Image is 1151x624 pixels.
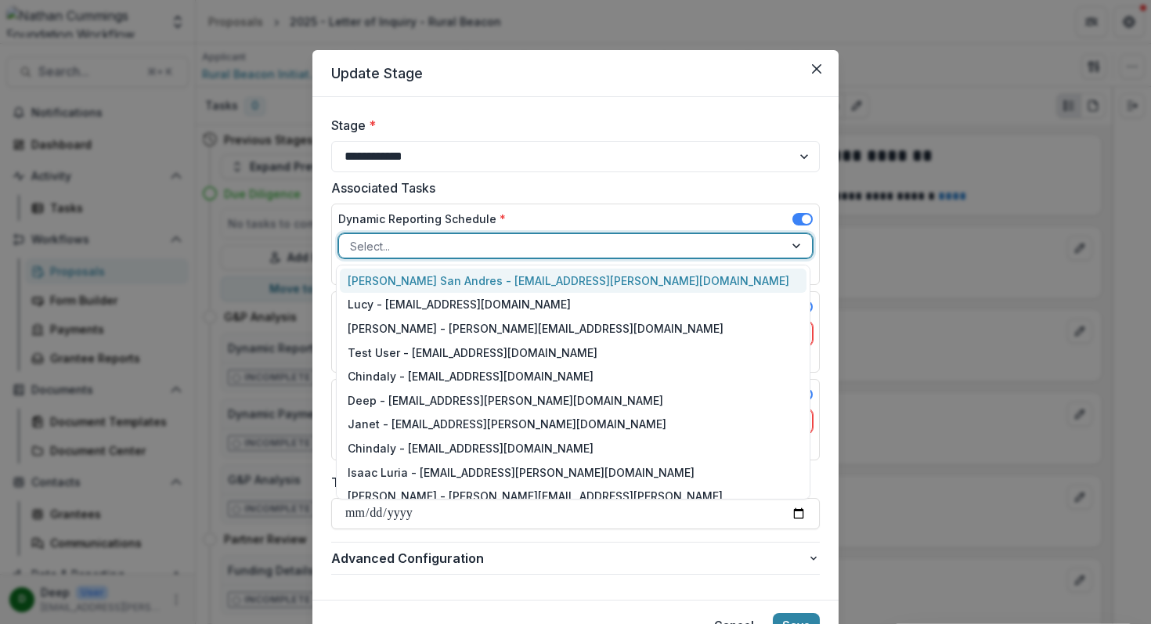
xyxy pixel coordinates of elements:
label: Dynamic Reporting Schedule [338,211,506,227]
header: Update Stage [312,50,839,97]
button: Advanced Configuration [331,543,820,574]
label: Task Due Date [331,473,810,492]
button: Close [804,56,829,81]
div: [PERSON_NAME] - [PERSON_NAME][EMAIL_ADDRESS][DOMAIN_NAME] [340,316,806,341]
label: Stage [331,116,810,135]
div: Chindaly - [EMAIL_ADDRESS][DOMAIN_NAME] [340,364,806,388]
div: Test User - [EMAIL_ADDRESS][DOMAIN_NAME] [340,341,806,365]
div: Isaac Luria - [EMAIL_ADDRESS][PERSON_NAME][DOMAIN_NAME] [340,460,806,485]
div: [PERSON_NAME] - [PERSON_NAME][EMAIL_ADDRESS][PERSON_NAME][DOMAIN_NAME] [340,484,806,525]
span: Advanced Configuration [331,549,807,568]
label: Associated Tasks [331,179,810,197]
div: Lucy - [EMAIL_ADDRESS][DOMAIN_NAME] [340,293,806,317]
div: [PERSON_NAME] San Andres - [EMAIL_ADDRESS][PERSON_NAME][DOMAIN_NAME] [340,269,806,293]
div: Chindaly - [EMAIL_ADDRESS][DOMAIN_NAME] [340,436,806,460]
div: Deep - [EMAIL_ADDRESS][PERSON_NAME][DOMAIN_NAME] [340,388,806,413]
div: Janet - [EMAIL_ADDRESS][PERSON_NAME][DOMAIN_NAME] [340,413,806,437]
